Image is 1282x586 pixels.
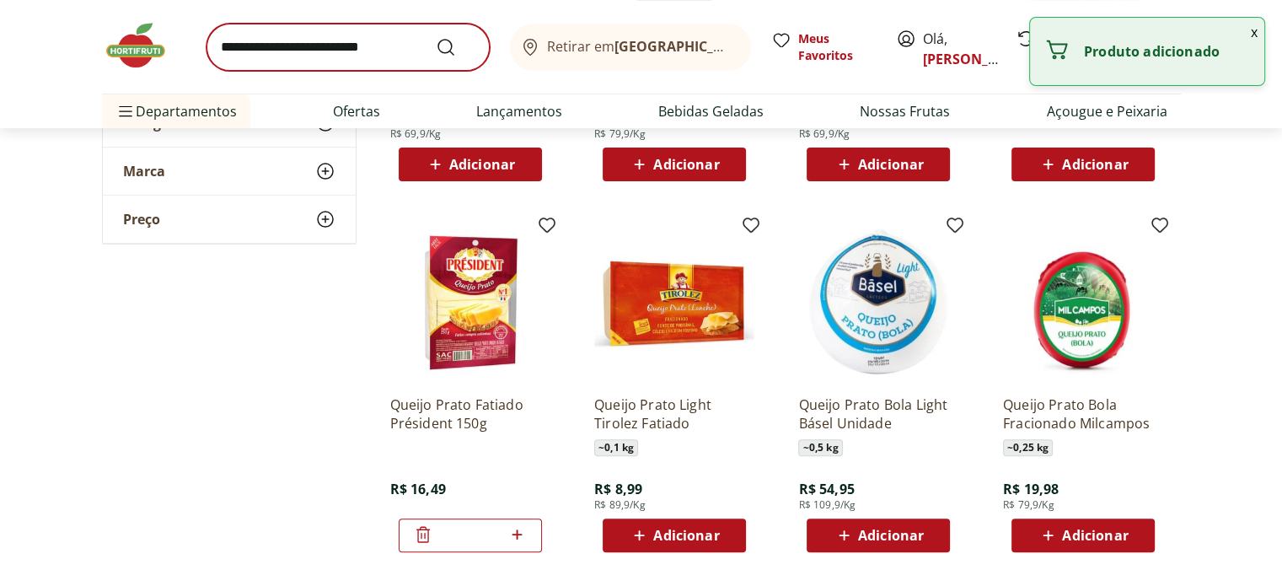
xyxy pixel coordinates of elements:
button: Adicionar [1011,519,1155,552]
span: Adicionar [1062,529,1128,542]
a: Queijo Prato Fatiado Président 150g [390,395,550,433]
span: R$ 16,49 [390,480,446,498]
button: Adicionar [807,148,950,181]
a: Queijo Prato Bola Fracionado Milcampos [1003,395,1163,433]
span: R$ 109,9/Kg [798,498,856,512]
img: Queijo Prato Bola Fracionado Milcampos [1003,222,1163,382]
a: Nossas Frutas [860,101,950,121]
a: Queijo Prato Bola Light Básel Unidade [798,395,958,433]
span: R$ 69,9/Kg [798,127,850,141]
span: Adicionar [1062,158,1128,171]
button: Fechar notificação [1244,18,1264,46]
button: Submit Search [436,37,476,57]
button: Marca [103,148,356,195]
a: Ofertas [333,101,380,121]
a: Açougue e Peixaria [1046,101,1167,121]
span: Adicionar [653,529,719,542]
span: R$ 79,9/Kg [1003,498,1054,512]
span: ~ 0,5 kg [798,439,842,456]
span: Preço [123,211,160,228]
img: Hortifruti [102,20,186,71]
span: Meus Favoritos [798,30,876,64]
img: Queijo Prato Light Tirolez Fatiado [594,222,754,382]
button: Adicionar [603,519,746,552]
img: Queijo Prato Fatiado Président 150g [390,222,550,382]
span: Adicionar [858,158,924,171]
input: search [207,24,490,71]
button: Adicionar [807,519,950,552]
p: Produto adicionado [1084,43,1251,60]
span: R$ 54,95 [798,480,854,498]
button: Adicionar [1011,148,1155,181]
button: Retirar em[GEOGRAPHIC_DATA]/[GEOGRAPHIC_DATA] [510,24,751,71]
img: Queijo Prato Bola Light Básel Unidade [798,222,958,382]
span: R$ 79,9/Kg [594,127,646,141]
span: Marca [123,163,165,180]
b: [GEOGRAPHIC_DATA]/[GEOGRAPHIC_DATA] [614,37,898,56]
span: ~ 0,1 kg [594,439,638,456]
span: Departamentos [115,91,237,132]
span: R$ 8,99 [594,480,642,498]
span: ~ 0,25 kg [1003,439,1053,456]
span: R$ 69,9/Kg [390,127,442,141]
button: Adicionar [603,148,746,181]
a: Bebidas Geladas [658,101,764,121]
button: Adicionar [399,148,542,181]
a: [PERSON_NAME] [923,50,1033,68]
span: Retirar em [547,39,733,54]
button: Preço [103,196,356,243]
span: R$ 19,98 [1003,480,1059,498]
a: Queijo Prato Light Tirolez Fatiado [594,395,754,433]
span: Adicionar [653,158,719,171]
span: Adicionar [449,158,515,171]
a: Meus Favoritos [771,30,876,64]
a: Lançamentos [476,101,562,121]
span: Olá, [923,29,998,69]
button: Menu [115,91,136,132]
span: R$ 89,9/Kg [594,498,646,512]
span: Adicionar [858,529,924,542]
